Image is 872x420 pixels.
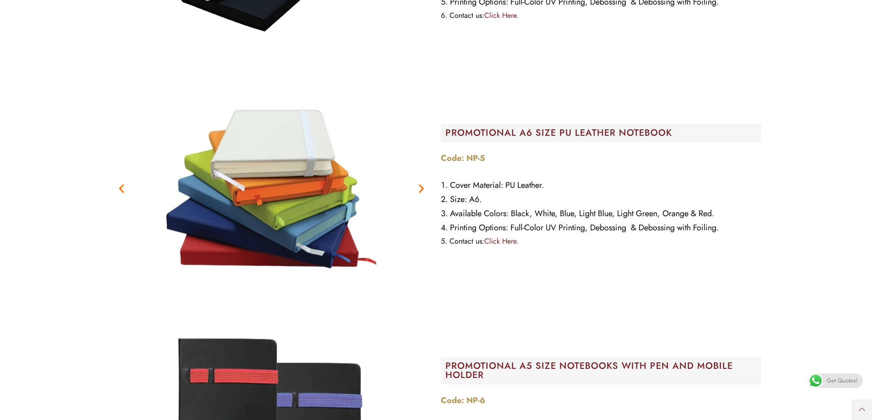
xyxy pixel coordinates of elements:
[157,74,386,303] img: NP-5-7
[416,183,427,194] div: Next slide
[441,9,761,22] li: Contact us:
[445,362,761,380] h2: PROMOTIONAL A5 SIZE NOTEBOOKS WITH PEN AND MOBILE HOLDER​
[445,128,761,138] h2: PROMOTIONAL A6 SIZE PU LEATHER NOTEBOOK​
[111,74,432,303] div: Image Carousel
[441,192,761,207] li: Size: A6.
[441,152,485,164] strong: Code: NP-5
[441,221,761,235] li: Printing Options: Full-Color UV Printing, Debossing & Debossing with Foiling.
[441,178,761,192] li: Cover Material: PU Leather.
[484,236,519,246] a: Click Here.
[827,373,857,388] span: Get Quotes!
[484,10,519,21] a: Click Here.
[441,394,485,406] strong: Code: NP-6
[441,207,761,221] li: Available Colors: Black, White, Blue, Light Blue, Light Green, Orange & Red.
[116,183,127,194] div: Previous slide
[111,74,432,303] div: 1 / 2
[441,235,761,248] li: Contact us:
